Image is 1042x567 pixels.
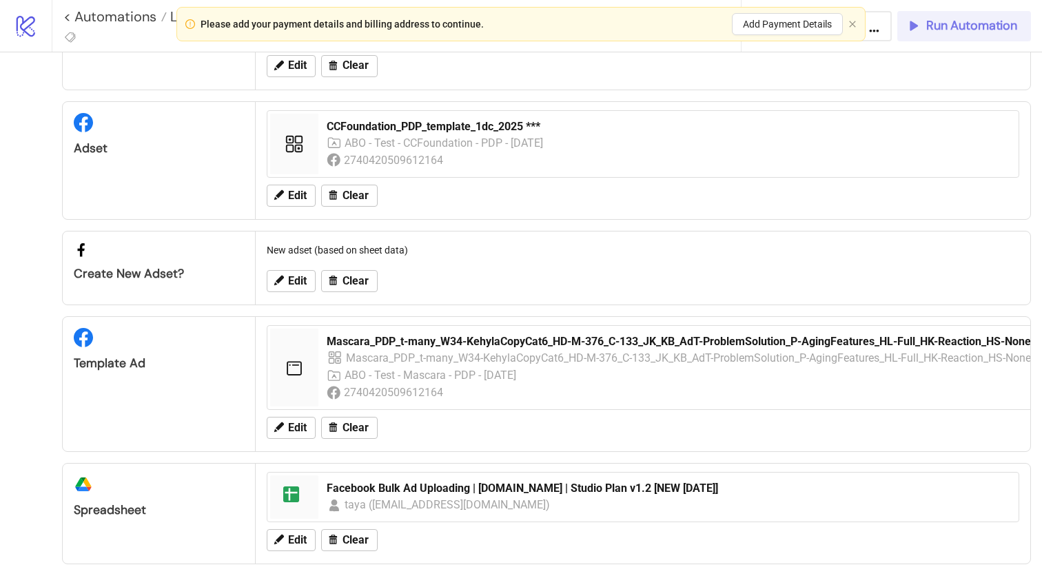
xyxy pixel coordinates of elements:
span: Clear [343,275,369,287]
a: Launch [167,10,227,23]
button: Edit [267,185,316,207]
button: Edit [267,417,316,439]
span: Launch [167,8,216,25]
div: New adset (based on sheet data) [261,237,1025,263]
button: close [848,20,857,29]
button: Edit [267,55,316,77]
span: Clear [343,534,369,546]
div: 2740420509612164 [344,152,445,169]
button: Edit [267,529,316,551]
span: Clear [343,422,369,434]
div: ABO - Test - Mascara - PDP - [DATE] [345,367,518,384]
span: Edit [288,275,307,287]
div: ABO - Test - CCFoundation - PDP - [DATE] [345,134,544,152]
div: Facebook Bulk Ad Uploading | [DOMAIN_NAME] | Studio Plan v1.2 [NEW [DATE]] [327,481,1010,496]
div: taya ([EMAIL_ADDRESS][DOMAIN_NAME]) [345,496,551,513]
button: Edit [267,270,316,292]
button: Clear [321,529,378,551]
button: Add Payment Details [732,13,843,35]
span: Run Automation [926,18,1017,34]
div: Spreadsheet [74,502,244,518]
span: Edit [288,59,307,72]
div: Adset [74,141,244,156]
button: Clear [321,55,378,77]
div: Please add your payment details and billing address to continue. [201,17,484,32]
span: exclamation-circle [185,19,195,29]
span: close [848,20,857,28]
span: Edit [288,189,307,202]
div: CCFoundation_PDP_template_1dc_2025 *** [327,119,1010,134]
button: Run Automation [897,11,1031,41]
div: Create new adset? [74,266,244,282]
span: Edit [288,534,307,546]
button: Clear [321,270,378,292]
span: Clear [343,189,369,202]
a: < Automations [63,10,167,23]
button: Clear [321,185,378,207]
button: Clear [321,417,378,439]
span: Add Payment Details [743,19,832,30]
button: ... [857,11,892,41]
div: 2740420509612164 [344,384,445,401]
div: Template Ad [74,355,244,371]
span: Edit [288,422,307,434]
span: Clear [343,59,369,72]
